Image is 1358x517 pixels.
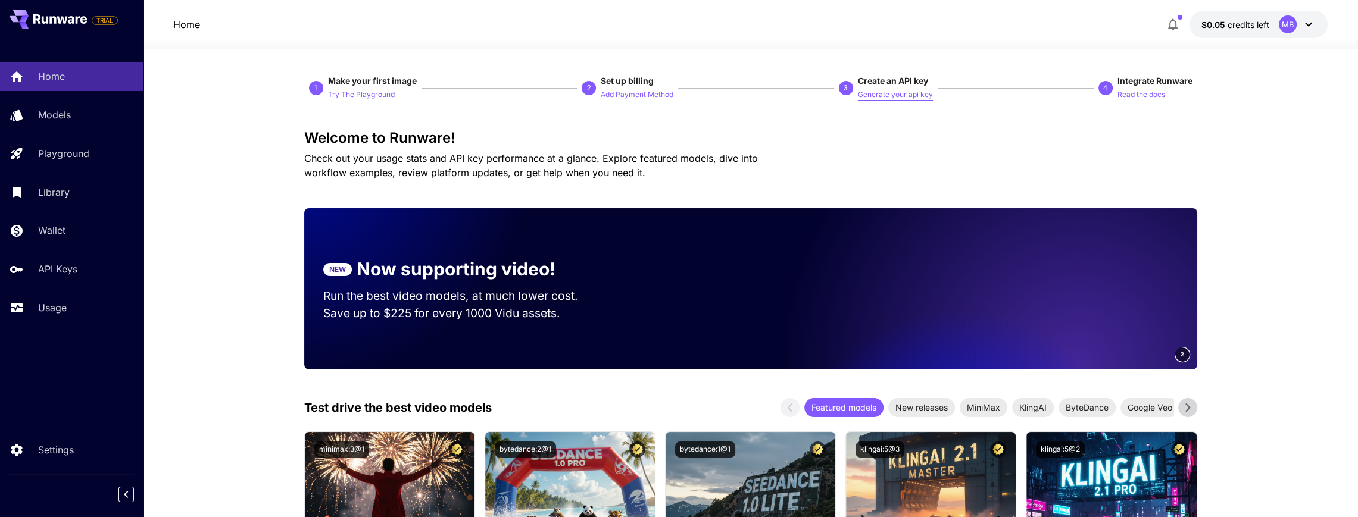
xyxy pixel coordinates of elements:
button: Try The Playground [328,87,395,101]
p: Wallet [38,223,65,237]
span: Integrate Runware [1117,76,1192,86]
p: 3 [844,83,848,93]
p: Models [38,108,71,122]
button: bytedance:2@1 [495,441,556,458]
div: Google Veo [1120,398,1179,417]
p: Usage [38,300,67,315]
span: New releases [888,401,955,413]
span: Featured models [804,401,884,413]
span: KlingAI [1012,401,1054,413]
p: Read the docs [1117,89,1165,101]
p: NEW [329,264,346,275]
div: MiniMax [960,398,1007,417]
button: klingai:5@2 [1036,441,1085,458]
span: Set up billing [601,76,654,86]
button: Add Payment Method [601,87,673,101]
button: bytedance:1@1 [675,441,735,458]
button: Read the docs [1117,87,1165,101]
span: $0.05 [1201,20,1228,30]
p: Save up to $225 for every 1000 Vidu assets. [323,305,601,322]
button: Generate your api key [858,87,933,101]
nav: breadcrumb [173,17,200,32]
span: Make your first image [328,76,417,86]
span: Add your payment card to enable full platform functionality. [92,13,118,27]
button: Certified Model – Vetted for best performance and includes a commercial license. [1171,441,1187,458]
div: MB [1279,15,1297,33]
span: Google Veo [1120,401,1179,413]
button: $0.05MB [1190,11,1328,38]
div: $0.05 [1201,18,1269,31]
p: 1 [314,83,318,93]
p: Now supporting video! [357,256,555,283]
button: klingai:5@3 [856,441,904,458]
p: Test drive the best video models [304,399,492,416]
span: ByteDance [1059,401,1116,413]
div: Featured models [804,398,884,417]
div: New releases [888,398,955,417]
p: 4 [1103,83,1107,93]
p: Try The Playground [328,89,395,101]
span: credits left [1228,20,1269,30]
a: Home [173,17,200,32]
div: ByteDance [1059,398,1116,417]
span: TRIAL [92,16,117,25]
span: Check out your usage stats and API key performance at a glance. Explore featured models, dive int... [304,152,758,178]
button: Certified Model – Vetted for best performance and includes a commercial license. [810,441,826,458]
p: Add Payment Method [601,89,673,101]
button: Collapse sidebar [118,487,134,502]
button: Certified Model – Vetted for best performance and includes a commercial license. [629,441,645,458]
button: minimax:3@1 [314,441,369,458]
p: API Keys [38,262,77,276]
p: Generate your api key [858,89,933,101]
span: 2 [1181,350,1184,359]
p: Run the best video models, at much lower cost. [323,287,601,305]
div: Collapse sidebar [127,484,143,505]
h3: Welcome to Runware! [304,130,1197,146]
p: Settings [38,443,74,457]
p: 2 [587,83,591,93]
span: Create an API key [858,76,928,86]
span: MiniMax [960,401,1007,413]
p: Home [38,69,65,83]
button: Certified Model – Vetted for best performance and includes a commercial license. [449,441,465,458]
div: KlingAI [1012,398,1054,417]
p: Playground [38,146,89,161]
p: Library [38,185,70,199]
button: Certified Model – Vetted for best performance and includes a commercial license. [990,441,1006,458]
